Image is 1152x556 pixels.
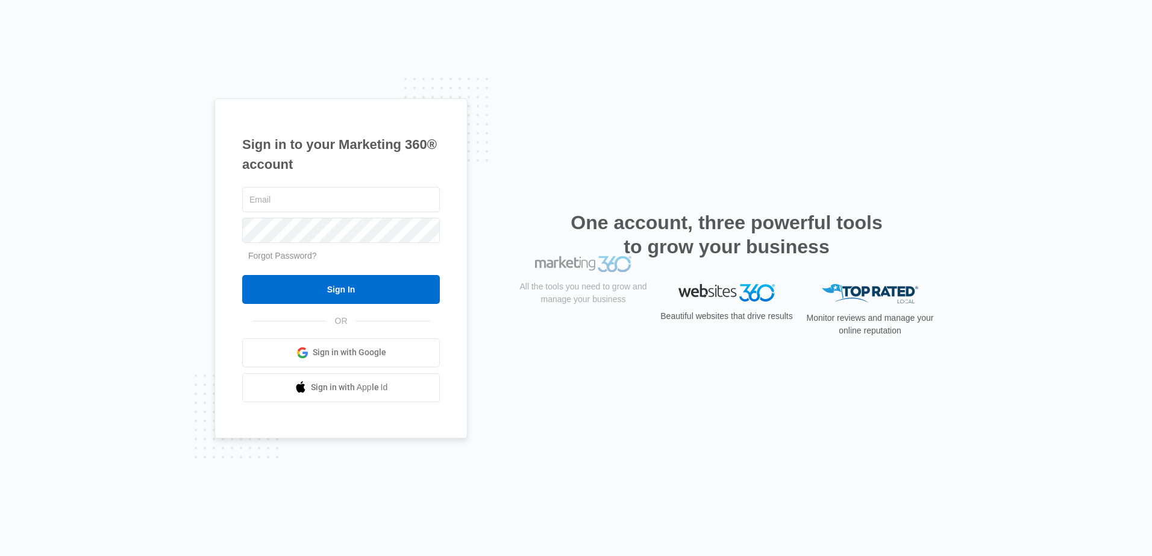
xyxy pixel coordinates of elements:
[822,284,918,304] img: Top Rated Local
[242,187,440,212] input: Email
[567,210,886,259] h2: One account, three powerful tools to grow your business
[659,310,794,323] p: Beautiful websites that drive results
[242,338,440,367] a: Sign in with Google
[242,373,440,402] a: Sign in with Apple Id
[516,309,651,334] p: All the tools you need to grow and manage your business
[242,275,440,304] input: Sign In
[248,251,317,261] a: Forgot Password?
[803,312,938,337] p: Monitor reviews and manage your online reputation
[242,134,440,174] h1: Sign in to your Marketing 360® account
[535,284,631,301] img: Marketing 360
[311,381,388,394] span: Sign in with Apple Id
[313,346,386,359] span: Sign in with Google
[327,315,356,327] span: OR
[678,284,775,302] img: Websites 360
